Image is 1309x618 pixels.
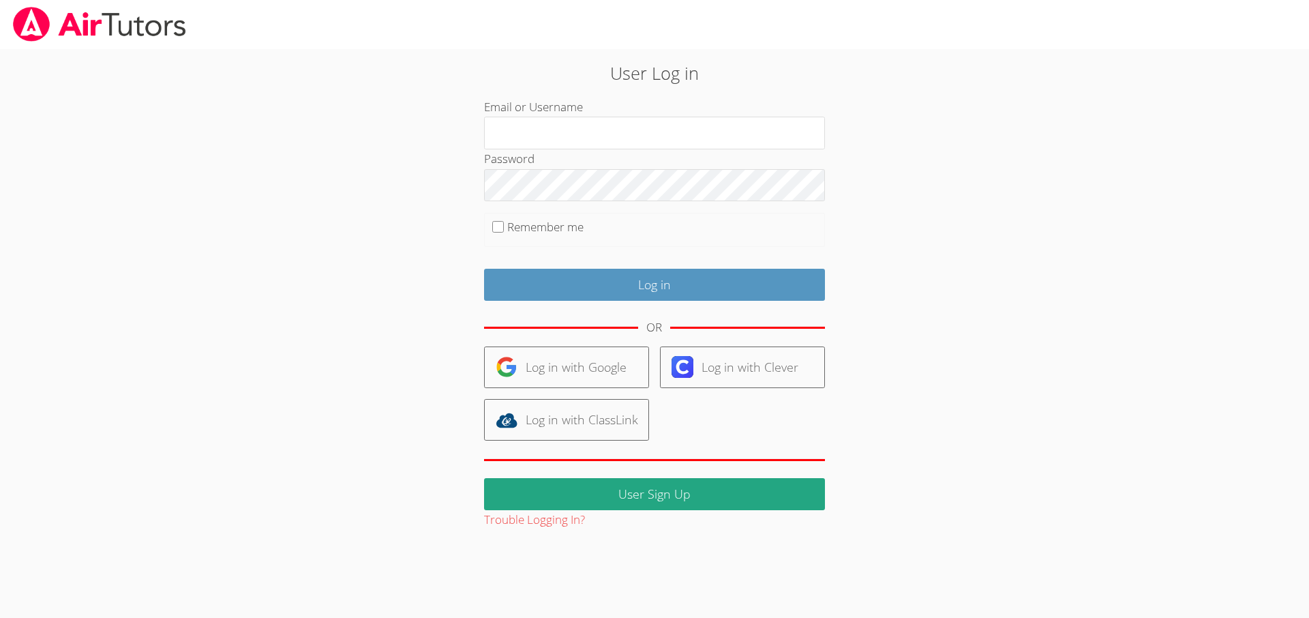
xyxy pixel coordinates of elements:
[484,510,585,530] button: Trouble Logging In?
[496,409,517,431] img: classlink-logo-d6bb404cc1216ec64c9a2012d9dc4662098be43eaf13dc465df04b49fa7ab582.svg
[484,151,535,166] label: Password
[646,318,662,338] div: OR
[496,356,517,378] img: google-logo-50288ca7cdecda66e5e0955fdab243c47b7ad437acaf1139b6f446037453330a.svg
[660,347,825,388] a: Log in with Clever
[484,399,649,441] a: Log in with ClassLink
[484,99,583,115] label: Email or Username
[484,269,825,301] input: Log in
[12,7,187,42] img: airtutors_banner-c4298cdbf04f3fff15de1276eac7730deb9818008684d7c2e4769d2f7ddbe033.png
[484,347,649,388] a: Log in with Google
[672,356,693,378] img: clever-logo-6eab21bc6e7a338710f1a6ff85c0baf02591cd810cc4098c63d3a4b26e2feb20.svg
[484,478,825,510] a: User Sign Up
[301,60,1008,86] h2: User Log in
[507,219,584,235] label: Remember me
